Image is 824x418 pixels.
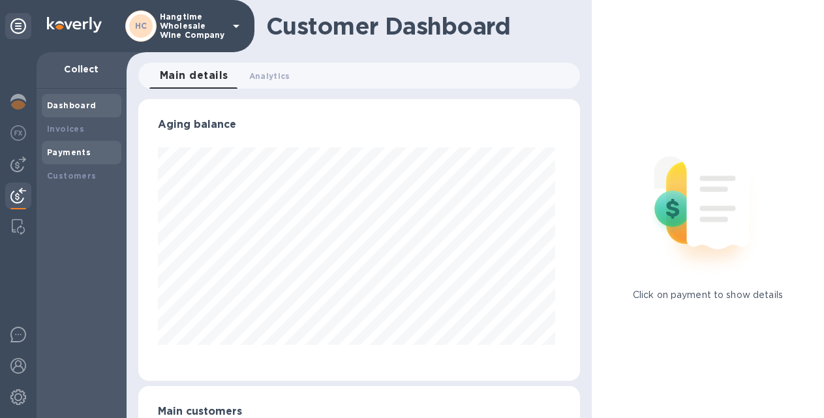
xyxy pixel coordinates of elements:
h3: Aging balance [158,119,560,131]
b: Payments [47,147,91,157]
span: Analytics [249,69,290,83]
p: Click on payment to show details [633,288,783,302]
img: Foreign exchange [10,125,26,141]
p: Hangtime Wholesale Wine Company [160,12,225,40]
img: Logo [47,17,102,33]
b: HC [135,21,147,31]
div: Unpin categories [5,13,31,39]
span: Main details [160,67,228,85]
p: Collect [47,63,116,76]
b: Dashboard [47,100,97,110]
h1: Customer Dashboard [266,12,571,40]
b: Customers [47,171,97,181]
b: Invoices [47,124,84,134]
h3: Main customers [158,406,560,418]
